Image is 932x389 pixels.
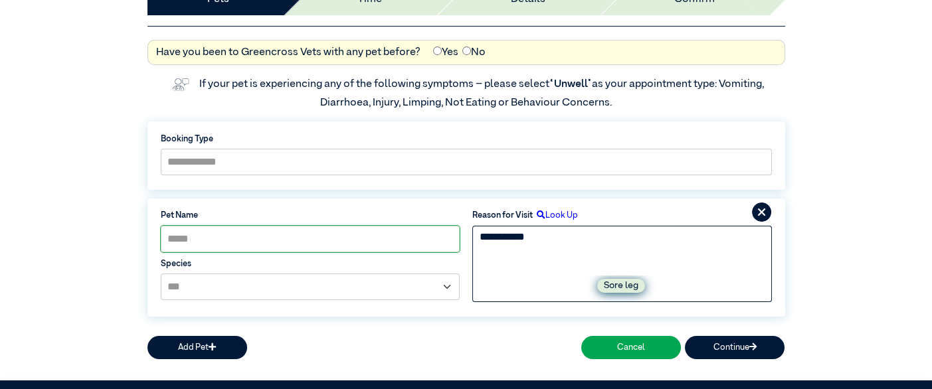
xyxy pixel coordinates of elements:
[533,209,578,222] label: Look Up
[549,79,592,90] span: “Unwell”
[147,336,247,359] button: Add Pet
[168,74,193,95] img: vet
[161,258,460,270] label: Species
[199,79,766,108] label: If your pet is experiencing any of the following symptoms – please select as your appointment typ...
[685,336,785,359] button: Continue
[581,336,681,359] button: Cancel
[433,46,442,55] input: Yes
[462,44,486,60] label: No
[462,46,471,55] input: No
[161,133,772,145] label: Booking Type
[433,44,458,60] label: Yes
[161,209,460,222] label: Pet Name
[597,279,645,293] label: Sore leg
[156,44,420,60] label: Have you been to Greencross Vets with any pet before?
[472,209,533,222] label: Reason for Visit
